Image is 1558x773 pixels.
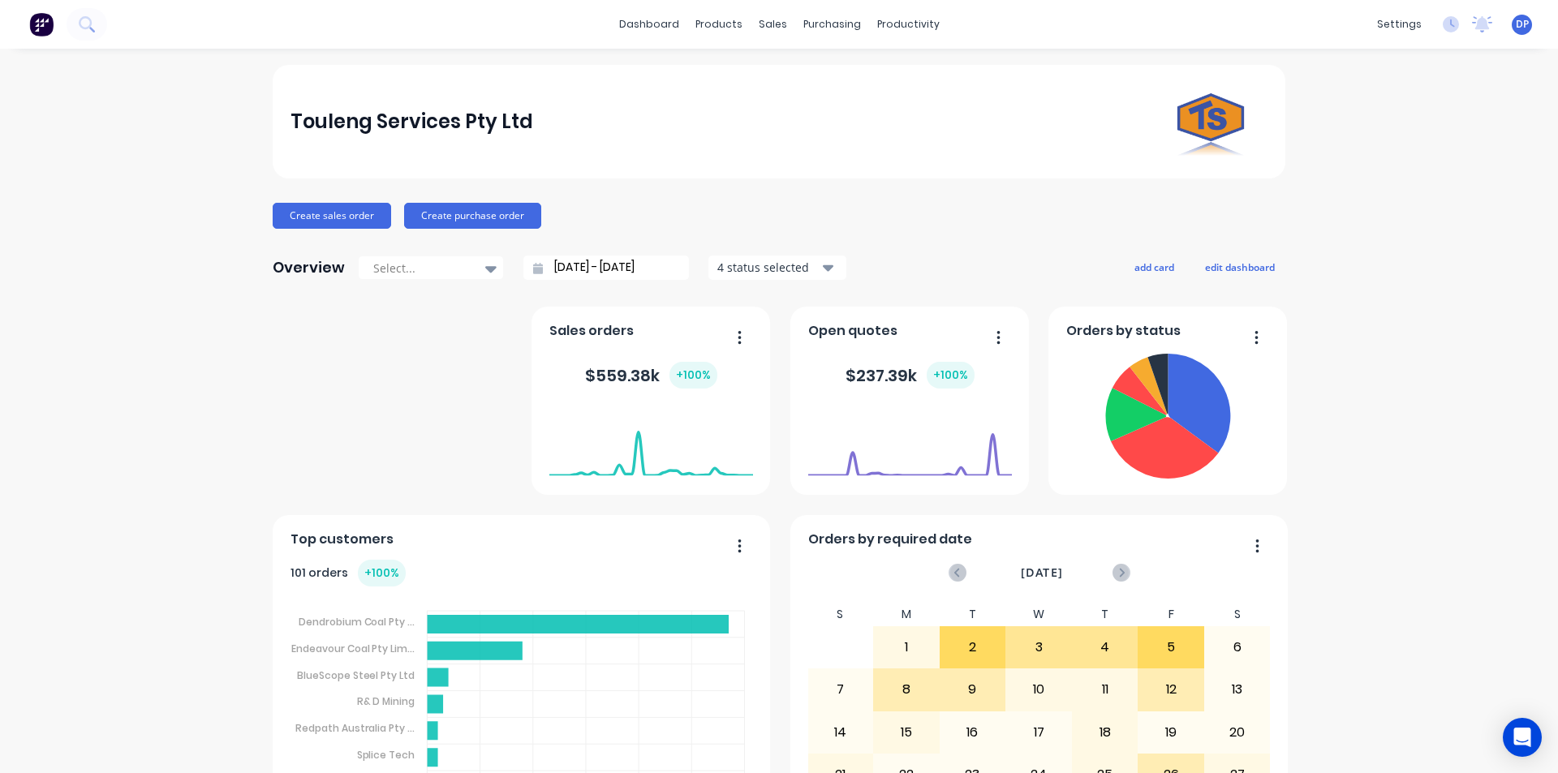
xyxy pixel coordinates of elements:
[298,615,415,629] tspan: Dendrobium Coal Pty ...
[296,668,415,681] tspan: BlueScope Steel Pty Ltd
[1006,669,1071,710] div: 10
[874,669,939,710] div: 8
[291,530,394,549] span: Top customers
[1205,712,1270,753] div: 20
[356,694,415,708] tspan: R& D Mining
[1205,669,1270,710] div: 13
[669,362,717,389] div: + 100 %
[291,560,406,586] div: 101 orders
[751,12,795,37] div: sales
[1205,627,1270,668] div: 6
[1021,564,1063,582] span: [DATE]
[874,627,939,668] div: 1
[873,603,940,626] div: M
[940,669,1005,710] div: 9
[291,105,533,138] div: Touleng Services Pty Ltd
[1138,627,1203,668] div: 5
[940,712,1005,753] div: 16
[927,362,975,389] div: + 100 %
[795,12,869,37] div: purchasing
[1138,603,1204,626] div: F
[1503,718,1542,757] div: Open Intercom Messenger
[358,560,406,586] div: + 100 %
[1204,603,1271,626] div: S
[1006,712,1071,753] div: 17
[1124,256,1185,277] button: add card
[808,712,873,753] div: 14
[869,12,948,37] div: productivity
[1138,712,1203,753] div: 19
[940,627,1005,668] div: 2
[29,12,54,37] img: Factory
[1005,603,1072,626] div: W
[708,256,846,280] button: 4 status selected
[1073,712,1138,753] div: 18
[807,603,874,626] div: S
[1138,669,1203,710] div: 12
[356,748,415,762] tspan: Splice Tech
[1369,12,1430,37] div: settings
[273,203,391,229] button: Create sales order
[1073,627,1138,668] div: 4
[585,362,717,389] div: $ 559.38k
[273,251,345,284] div: Overview
[940,603,1006,626] div: T
[874,712,939,753] div: 15
[717,259,820,276] div: 4 status selected
[808,321,897,341] span: Open quotes
[1516,17,1529,32] span: DP
[846,362,975,389] div: $ 237.39k
[1072,603,1138,626] div: T
[1194,256,1285,277] button: edit dashboard
[291,642,415,655] tspan: Endeavour Coal Pty Lim...
[295,721,415,735] tspan: Redpath Australia Pty ...
[687,12,751,37] div: products
[1073,669,1138,710] div: 11
[808,669,873,710] div: 7
[404,203,541,229] button: Create purchase order
[611,12,687,37] a: dashboard
[1154,65,1267,178] img: Touleng Services Pty Ltd
[1006,627,1071,668] div: 3
[549,321,634,341] span: Sales orders
[1066,321,1181,341] span: Orders by status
